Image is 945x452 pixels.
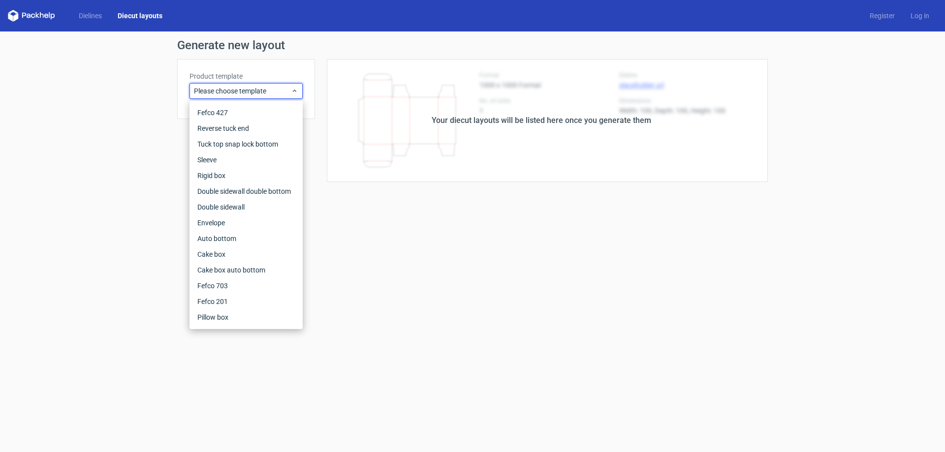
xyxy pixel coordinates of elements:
div: Fefco 201 [193,294,299,309]
div: Rigid box [193,168,299,183]
label: Product template [189,71,303,81]
div: Reverse tuck end [193,121,299,136]
div: Tuck top snap lock bottom [193,136,299,152]
div: Fefco 703 [193,278,299,294]
a: Log in [903,11,937,21]
a: Diecut layouts [110,11,170,21]
a: Register [862,11,903,21]
div: Fefco 427 [193,105,299,121]
div: Your diecut layouts will be listed here once you generate them [432,115,651,126]
div: Cake box auto bottom [193,262,299,278]
div: Pillow box [193,309,299,325]
div: Double sidewall double bottom [193,183,299,199]
div: Double sidewall [193,199,299,215]
div: Envelope [193,215,299,231]
div: Auto bottom [193,231,299,246]
a: Dielines [71,11,110,21]
h1: Generate new layout [177,39,768,51]
div: Sleeve [193,152,299,168]
span: Please choose template [194,86,291,96]
div: Cake box [193,246,299,262]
